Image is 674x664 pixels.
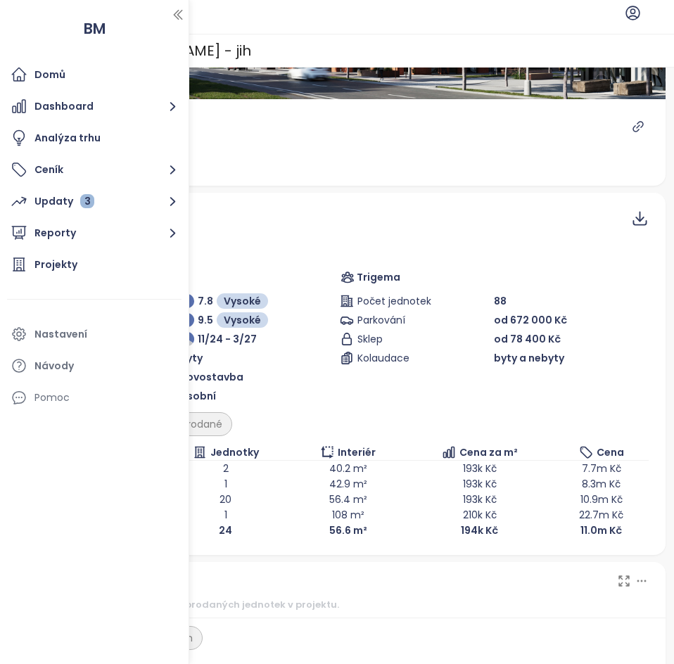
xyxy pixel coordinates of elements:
[34,66,65,84] div: Domů
[597,445,624,460] span: Cena
[461,523,498,537] b: 194k Kč
[26,598,649,612] div: Srovnání skladby dostupných a prodaných jednotek v projektu.
[7,320,182,348] a: Nastavení
[198,312,213,328] span: 9.5
[582,461,621,475] span: 7.7m Kč
[494,313,567,327] span: od 672 000 Kč
[34,256,77,274] div: Projekty
[8,11,180,46] div: BM
[357,350,435,366] span: Kolaudace
[210,445,259,460] span: Jednotky
[329,523,367,537] b: 56.6 m²
[7,60,182,89] a: Domů
[180,350,203,366] span: Byty
[34,357,74,375] div: Návody
[7,250,182,279] a: Projekty
[338,445,376,460] span: Interiér
[174,414,230,434] div: Prodané
[494,331,561,347] span: od 78 400 Kč
[160,476,292,492] td: 1
[494,293,507,309] span: 88
[580,492,623,506] span: 10.9m Kč
[160,507,292,523] td: 1
[160,461,292,476] td: 2
[180,388,216,404] span: osobní
[582,477,621,491] span: 8.3m Kč
[463,492,497,506] span: 193k Kč
[160,492,292,507] td: 20
[180,369,243,385] span: novostavba
[34,389,70,407] div: Pomoc
[7,219,182,247] button: Reporty
[34,326,87,343] div: Nastavení
[7,92,182,120] button: Dashboard
[357,312,435,328] span: Parkování
[459,445,518,460] span: Cena za m²
[579,508,623,522] span: 22.7m Kč
[357,293,435,309] span: Počet jednotek
[494,350,564,366] span: byty a nebyty
[26,138,649,153] div: [STREET_ADDRESS]
[34,129,101,147] div: Analýza trhu
[219,523,232,537] b: 24
[7,187,182,215] button: Updaty 3
[7,124,182,152] a: Analýza trhu
[7,383,182,411] div: Pomoc
[224,312,261,328] span: Vysoké
[291,507,405,523] td: 108 m²
[224,293,261,309] span: Vysoké
[198,331,257,347] span: 11/24 - 3/27
[198,293,213,309] span: 7.8
[463,461,497,475] span: 193k Kč
[357,331,435,347] span: Sklep
[26,153,649,169] div: Trigema
[34,193,94,210] div: Updaty
[80,194,94,208] div: 3
[291,492,405,507] td: 56.4 m²
[291,461,405,476] td: 40.2 m²
[357,269,400,285] span: Trigema
[580,523,622,537] b: 11.0m Kč
[463,508,497,522] span: 210k Kč
[291,476,405,492] td: 42.9 m²
[463,477,497,491] span: 193k Kč
[7,352,182,380] a: Návody
[7,155,182,184] button: Ceník
[632,120,644,133] a: link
